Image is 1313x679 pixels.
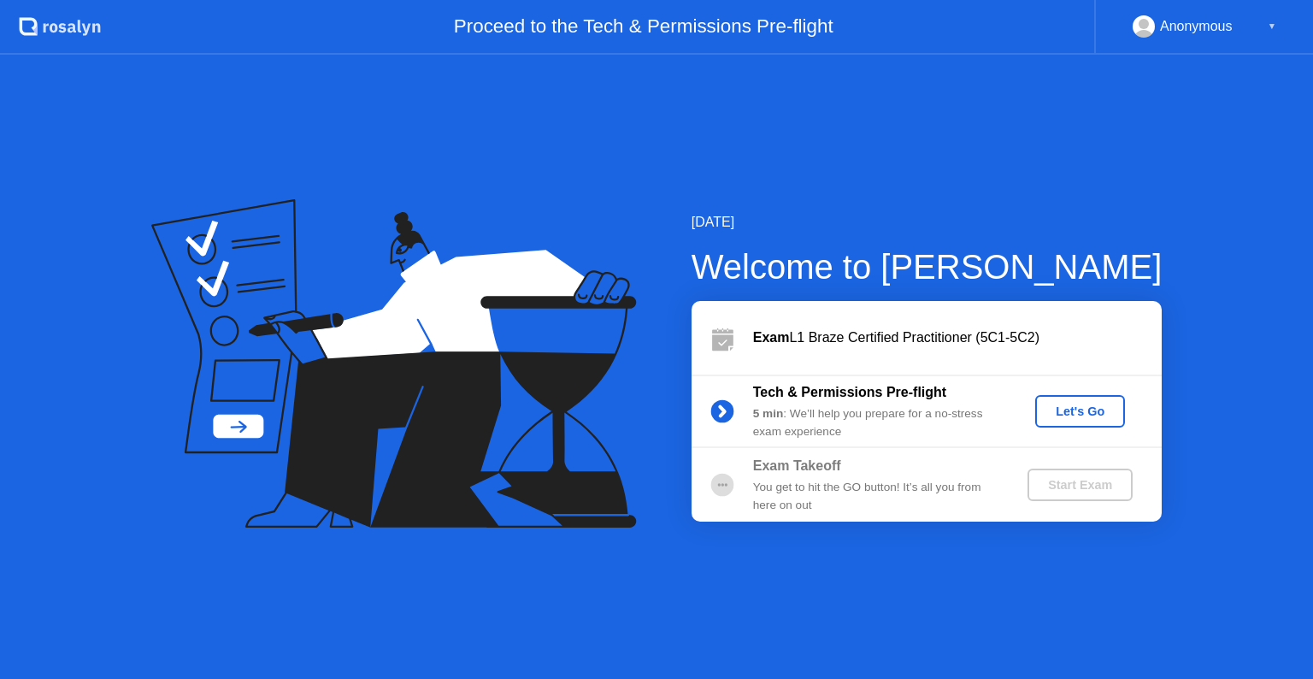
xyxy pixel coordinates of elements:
button: Start Exam [1027,469,1133,501]
div: Anonymous [1160,15,1233,38]
div: : We’ll help you prepare for a no-stress exam experience [753,405,999,440]
div: You get to hit the GO button! It’s all you from here on out [753,479,999,514]
div: Start Exam [1034,478,1126,492]
div: Let's Go [1042,404,1118,418]
b: Exam Takeoff [753,458,841,473]
b: Tech & Permissions Pre-flight [753,385,946,399]
b: Exam [753,330,790,345]
div: [DATE] [692,212,1163,233]
div: ▼ [1268,15,1276,38]
b: 5 min [753,407,784,420]
button: Let's Go [1035,395,1125,428]
div: Welcome to [PERSON_NAME] [692,241,1163,292]
div: L1 Braze Certified Practitioner (5C1-5C2) [753,328,1162,348]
